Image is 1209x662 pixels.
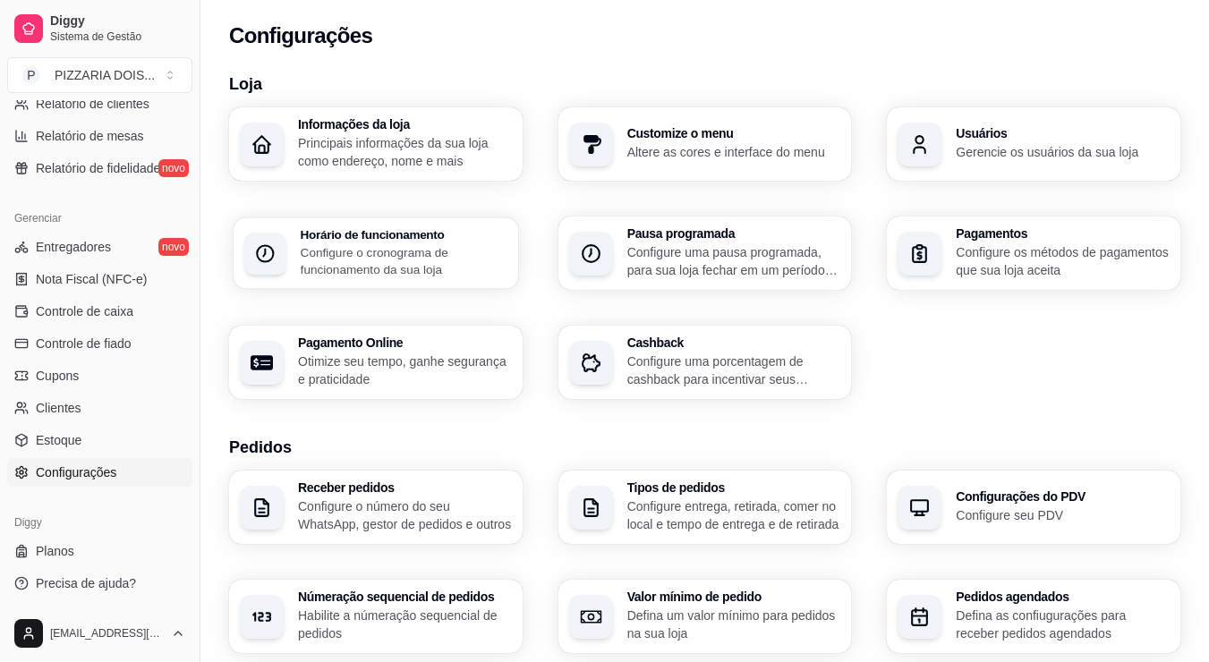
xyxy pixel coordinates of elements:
button: Configurações do PDVConfigure seu PDV [887,471,1180,544]
a: DiggySistema de Gestão [7,7,192,50]
h3: Configurações do PDV [956,490,1170,503]
button: Select a team [7,57,192,93]
div: Diggy [7,508,192,537]
span: Nota Fiscal (NFC-e) [36,270,147,288]
p: Defina um valor mínimo para pedidos na sua loja [627,607,841,642]
button: Tipos de pedidosConfigure entrega, retirada, comer no local e tempo de entrega e de retirada [558,471,852,544]
button: Númeração sequencial de pedidosHabilite a númeração sequencial de pedidos [229,580,523,653]
h3: Númeração sequencial de pedidos [298,590,512,603]
h3: Valor mínimo de pedido [627,590,841,603]
a: Controle de fiado [7,329,192,358]
h3: Pedidos [229,435,1180,460]
p: Altere as cores e interface do menu [627,143,841,161]
a: Relatório de mesas [7,122,192,150]
h3: Horário de funcionamento [301,228,507,241]
a: Cupons [7,361,192,390]
span: Clientes [36,399,81,417]
a: Clientes [7,394,192,422]
span: Estoque [36,431,81,449]
button: Customize o menuAltere as cores e interface do menu [558,107,852,181]
span: Entregadores [36,238,111,256]
h3: Pedidos agendados [956,590,1170,603]
button: Horário de funcionamentoConfigure o cronograma de funcionamento da sua loja [234,217,518,289]
p: Configure o número do seu WhatsApp, gestor de pedidos e outros [298,497,512,533]
h3: Cashback [627,336,841,349]
span: P [22,66,40,84]
span: Configurações [36,463,116,481]
p: Configure o cronograma de funcionamento da sua loja [301,243,507,278]
button: Valor mínimo de pedidoDefina um valor mínimo para pedidos na sua loja [558,580,852,653]
p: Configure seu PDV [956,506,1170,524]
p: Principais informações da sua loja como endereço, nome e mais [298,134,512,170]
span: [EMAIL_ADDRESS][DOMAIN_NAME] [50,626,164,641]
div: PIZZARIA DOIS ... [55,66,155,84]
p: Configure entrega, retirada, comer no local e tempo de entrega e de retirada [627,497,841,533]
h3: Usuários [956,127,1170,140]
a: Configurações [7,458,192,487]
span: Precisa de ajuda? [36,574,136,592]
a: Planos [7,537,192,565]
h3: Informações da loja [298,118,512,131]
span: Diggy [50,13,185,30]
a: Nota Fiscal (NFC-e) [7,265,192,293]
a: Relatório de fidelidadenovo [7,154,192,182]
h3: Receber pedidos [298,481,512,494]
h3: Loja [229,72,1180,97]
p: Defina as confiugurações para receber pedidos agendados [956,607,1170,642]
button: Receber pedidosConfigure o número do seu WhatsApp, gestor de pedidos e outros [229,471,523,544]
button: UsuáriosGerencie os usuários da sua loja [887,107,1180,181]
a: Precisa de ajuda? [7,569,192,598]
h3: Pagamento Online [298,336,512,349]
button: Pagamento OnlineOtimize seu tempo, ganhe segurança e praticidade [229,326,523,399]
p: Gerencie os usuários da sua loja [956,143,1170,161]
h3: Tipos de pedidos [627,481,841,494]
span: Controle de fiado [36,335,132,352]
button: Pausa programadaConfigure uma pausa programada, para sua loja fechar em um período específico [558,216,852,290]
h3: Customize o menu [627,127,841,140]
a: Entregadoresnovo [7,233,192,261]
h3: Pausa programada [627,227,841,240]
button: CashbackConfigure uma porcentagem de cashback para incentivar seus clientes a comprarem em sua loja [558,326,852,399]
a: Relatório de clientes [7,89,192,118]
span: Cupons [36,367,79,385]
span: Controle de caixa [36,302,133,320]
span: Relatório de clientes [36,95,149,113]
button: Pedidos agendadosDefina as confiugurações para receber pedidos agendados [887,580,1180,653]
button: Informações da lojaPrincipais informações da sua loja como endereço, nome e mais [229,107,523,181]
span: Relatório de mesas [36,127,144,145]
div: Gerenciar [7,204,192,233]
button: PagamentosConfigure os métodos de pagamentos que sua loja aceita [887,216,1180,290]
a: Estoque [7,426,192,454]
h3: Pagamentos [956,227,1170,240]
a: Controle de caixa [7,297,192,326]
span: Sistema de Gestão [50,30,185,44]
span: Relatório de fidelidade [36,159,160,177]
span: Planos [36,542,74,560]
h2: Configurações [229,21,372,50]
p: Configure uma porcentagem de cashback para incentivar seus clientes a comprarem em sua loja [627,352,841,388]
p: Otimize seu tempo, ganhe segurança e praticidade [298,352,512,388]
p: Configure os métodos de pagamentos que sua loja aceita [956,243,1170,279]
p: Habilite a númeração sequencial de pedidos [298,607,512,642]
p: Configure uma pausa programada, para sua loja fechar em um período específico [627,243,841,279]
button: [EMAIL_ADDRESS][DOMAIN_NAME] [7,612,192,655]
